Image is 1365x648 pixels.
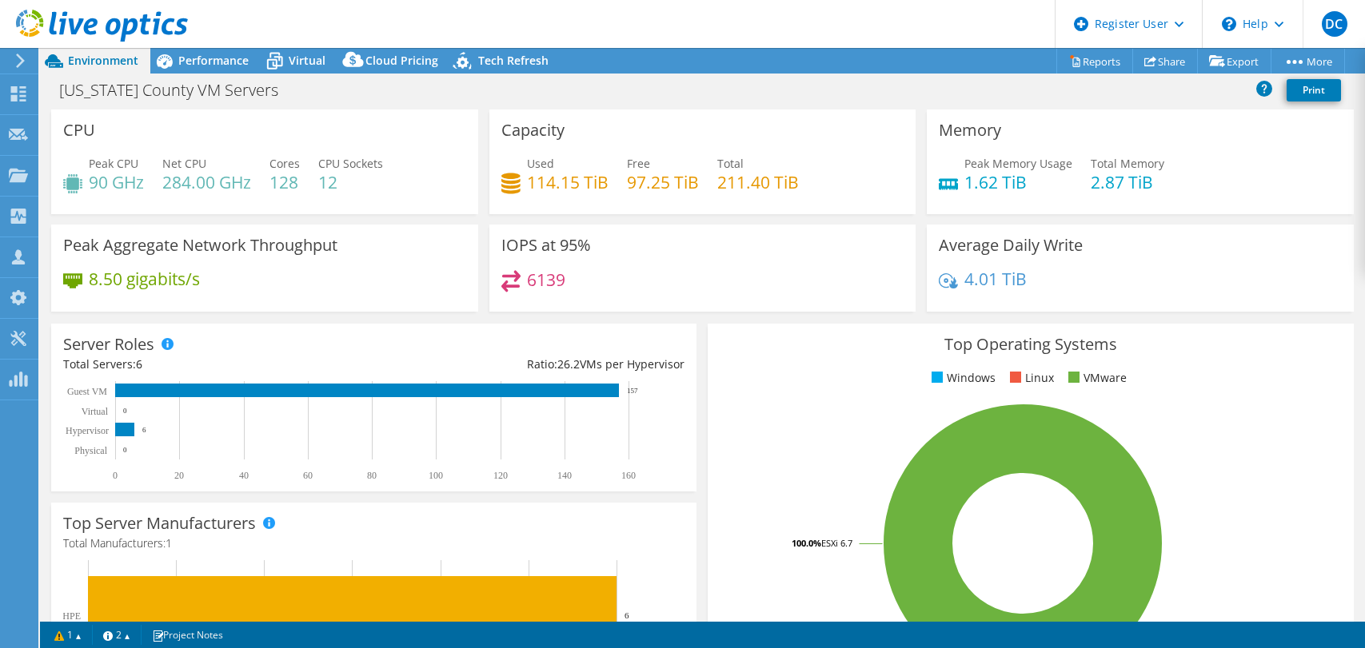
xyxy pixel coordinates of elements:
text: 80 [367,470,377,481]
text: 157 [627,387,638,395]
text: Guest VM [67,386,107,397]
h3: Server Roles [63,336,154,353]
text: Virtual [82,406,109,417]
h4: 90 GHz [89,173,144,191]
h3: IOPS at 95% [501,237,591,254]
text: 20 [174,470,184,481]
h4: 4.01 TiB [964,270,1027,288]
tspan: ESXi 6.7 [821,537,852,549]
h4: 128 [269,173,300,191]
h4: 211.40 TiB [717,173,799,191]
text: 60 [303,470,313,481]
h4: 114.15 TiB [527,173,609,191]
li: Linux [1006,369,1054,387]
span: DC [1322,11,1347,37]
h4: 6139 [527,271,565,288]
span: Total [717,156,744,171]
text: 140 [557,470,572,481]
h1: [US_STATE] County VM Servers [52,81,303,99]
h3: Top Operating Systems [720,336,1341,353]
a: Project Notes [141,625,234,645]
li: Windows [928,369,996,387]
h3: Memory [939,121,1001,139]
span: 26.2 [557,356,580,372]
span: 1 [166,535,172,551]
a: Export [1197,49,1271,74]
text: 0 [123,446,127,454]
text: 160 [621,470,636,481]
text: 120 [493,470,508,481]
li: VMware [1064,369,1127,387]
text: Hypervisor [66,425,109,436]
a: 2 [92,625,142,645]
span: Environment [68,53,138,68]
span: Tech Refresh [478,53,549,68]
text: 100 [429,470,443,481]
h4: Total Manufacturers: [63,535,684,552]
span: Cores [269,156,300,171]
a: Print [1287,79,1341,101]
text: 0 [113,470,118,481]
h4: 2.87 TiB [1091,173,1164,191]
h3: Average Daily Write [939,237,1083,254]
h4: 97.25 TiB [627,173,699,191]
div: Total Servers: [63,356,374,373]
span: Net CPU [162,156,206,171]
span: 6 [136,356,142,372]
svg: \n [1222,17,1236,31]
text: 6 [625,610,629,620]
a: More [1271,49,1345,74]
text: 6 [142,426,146,434]
h4: 8.50 gigabits/s [89,270,200,288]
text: HPE [62,610,81,622]
span: Performance [178,53,249,68]
text: Physical [74,445,107,456]
h3: Top Server Manufacturers [63,515,256,532]
a: 1 [43,625,93,645]
text: 0 [123,407,127,415]
h4: 12 [318,173,383,191]
h4: 1.62 TiB [964,173,1072,191]
h3: Peak Aggregate Network Throughput [63,237,337,254]
span: CPU Sockets [318,156,383,171]
span: Peak Memory Usage [964,156,1072,171]
div: Ratio: VMs per Hypervisor [374,356,685,373]
h3: Capacity [501,121,565,139]
tspan: 100.0% [792,537,821,549]
a: Reports [1056,49,1133,74]
span: Peak CPU [89,156,138,171]
text: 40 [239,470,249,481]
span: Cloud Pricing [365,53,438,68]
span: Used [527,156,554,171]
h3: CPU [63,121,95,139]
h4: 284.00 GHz [162,173,251,191]
span: Free [627,156,650,171]
span: Total Memory [1091,156,1164,171]
a: Share [1132,49,1198,74]
span: Virtual [289,53,325,68]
